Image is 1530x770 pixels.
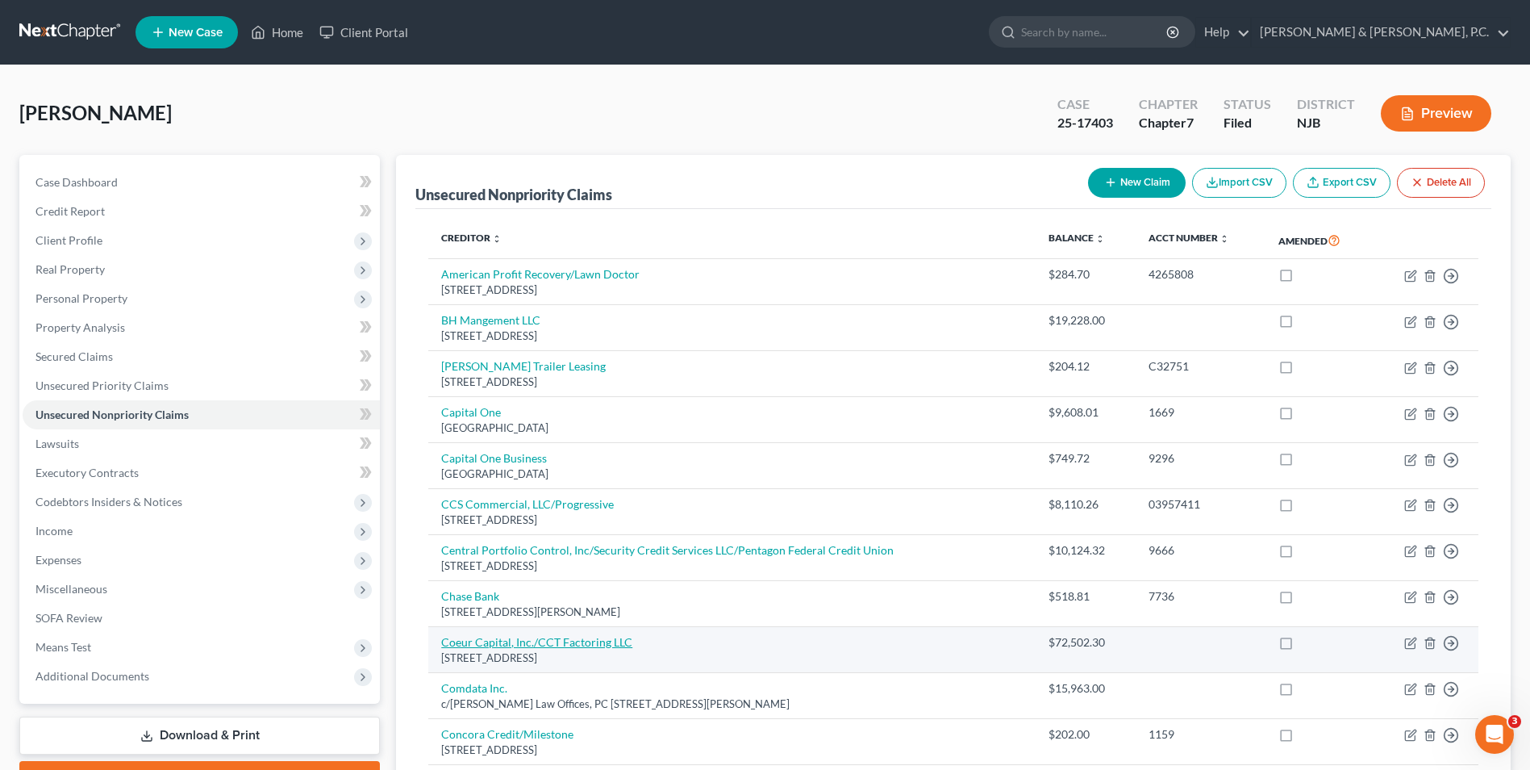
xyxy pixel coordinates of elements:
[441,232,502,244] a: Creditor unfold_more
[35,320,125,334] span: Property Analysis
[243,18,311,47] a: Home
[1139,95,1198,114] div: Chapter
[441,727,573,741] a: Concora Credit/Milestone
[1048,726,1123,743] div: $202.00
[441,651,1023,666] div: [STREET_ADDRESS]
[1048,404,1123,421] div: $9,608.01
[1139,114,1198,132] div: Chapter
[1048,680,1123,697] div: $15,963.00
[1057,114,1113,132] div: 25-17403
[1224,114,1271,132] div: Filed
[1149,266,1253,282] div: 4265808
[1293,168,1390,198] a: Export CSV
[1149,496,1253,513] div: 03957411
[1021,17,1169,47] input: Search by name...
[1475,715,1514,754] iframe: Intercom live chat
[1048,496,1123,513] div: $8,110.26
[23,168,380,197] a: Case Dashboard
[1048,358,1123,375] div: $204.12
[1048,312,1123,329] div: $19,228.00
[35,262,105,276] span: Real Property
[23,197,380,226] a: Credit Report
[169,27,223,39] span: New Case
[1048,232,1105,244] a: Balance unfold_more
[23,604,380,633] a: SOFA Review
[23,429,380,458] a: Lawsuits
[35,582,107,596] span: Miscellaneous
[35,669,149,683] span: Additional Documents
[1219,234,1229,244] i: unfold_more
[1297,114,1355,132] div: NJB
[35,204,105,218] span: Credit Report
[35,524,73,538] span: Income
[1149,358,1253,375] div: C32751
[1265,222,1373,259] th: Amended
[19,101,172,124] span: [PERSON_NAME]
[441,743,1023,758] div: [STREET_ADDRESS]
[35,349,113,363] span: Secured Claims
[35,175,118,189] span: Case Dashboard
[441,605,1023,620] div: [STREET_ADDRESS][PERSON_NAME]
[23,400,380,429] a: Unsecured Nonpriority Claims
[1149,232,1229,244] a: Acct Number unfold_more
[1196,18,1250,47] a: Help
[1048,266,1123,282] div: $284.70
[441,359,606,373] a: [PERSON_NAME] Trailer Leasing
[35,466,139,479] span: Executory Contracts
[1149,404,1253,421] div: 1669
[441,513,1023,528] div: [STREET_ADDRESS]
[35,233,102,247] span: Client Profile
[441,329,1023,344] div: [STREET_ADDRESS]
[1048,588,1123,605] div: $518.81
[441,282,1023,298] div: [STREET_ADDRESS]
[415,185,612,204] div: Unsecured Nonpriority Claims
[35,408,189,421] span: Unsecured Nonpriority Claims
[1057,95,1113,114] div: Case
[1095,234,1105,244] i: unfold_more
[441,543,894,557] a: Central Portfolio Control, Inc/Security Credit Services LLC/Pentagon Federal Credit Union
[441,375,1023,390] div: [STREET_ADDRESS]
[441,589,499,603] a: Chase Bank
[441,697,1023,712] div: c/[PERSON_NAME] Law Offices, PC [STREET_ADDRESS][PERSON_NAME]
[1297,95,1355,114] div: District
[1192,168,1286,198] button: Import CSV
[441,497,614,511] a: CCS Commercial, LLC/Progressive
[35,553,81,567] span: Expenses
[23,371,380,400] a: Unsecured Priority Claims
[1186,115,1194,130] span: 7
[441,421,1023,436] div: [GEOGRAPHIC_DATA]
[1048,450,1123,467] div: $749.72
[441,405,501,419] a: Capital One
[1397,168,1485,198] button: Delete All
[1048,542,1123,559] div: $10,124.32
[1252,18,1510,47] a: [PERSON_NAME] & [PERSON_NAME], P.C.
[1508,715,1521,728] span: 3
[1088,168,1186,198] button: New Claim
[23,313,380,342] a: Property Analysis
[35,291,127,305] span: Personal Property
[1149,726,1253,743] div: 1159
[35,495,182,508] span: Codebtors Insiders & Notices
[1224,95,1271,114] div: Status
[441,451,547,465] a: Capital One Business
[492,234,502,244] i: unfold_more
[35,640,91,654] span: Means Test
[35,611,102,625] span: SOFA Review
[19,717,380,755] a: Download & Print
[1149,542,1253,559] div: 9666
[1048,634,1123,651] div: $72,502.30
[1149,450,1253,467] div: 9296
[1149,588,1253,605] div: 7736
[441,467,1023,482] div: [GEOGRAPHIC_DATA]
[23,458,380,488] a: Executory Contracts
[35,379,169,392] span: Unsecured Priority Claims
[35,437,79,450] span: Lawsuits
[1381,95,1491,132] button: Preview
[311,18,416,47] a: Client Portal
[441,559,1023,574] div: [STREET_ADDRESS]
[441,635,632,649] a: Coeur Capital, Inc./CCT Factoring LLC
[23,342,380,371] a: Secured Claims
[441,267,640,281] a: American Profit Recovery/Lawn Doctor
[441,313,540,327] a: BH Mangement LLC
[441,681,507,695] a: Comdata Inc.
